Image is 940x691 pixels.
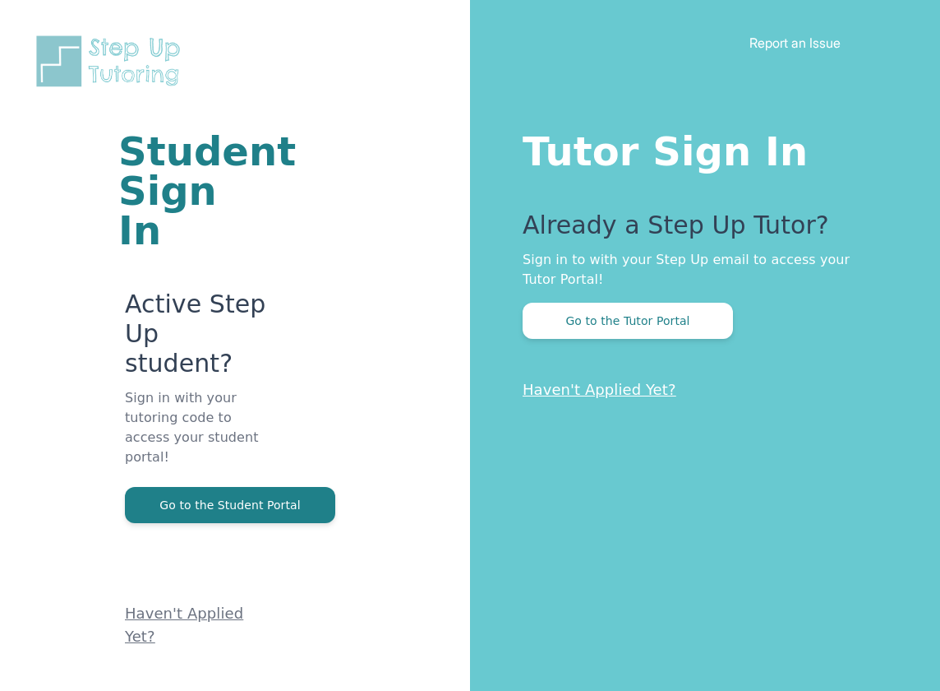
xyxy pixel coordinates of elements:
[118,132,273,250] h1: Student Sign In
[523,303,733,339] button: Go to the Tutor Portal
[125,290,273,388] p: Active Step Up student?
[125,497,335,512] a: Go to the Student Portal
[523,211,874,250] p: Already a Step Up Tutor?
[523,250,874,290] p: Sign in to with your Step Up email to access your Tutor Portal!
[749,35,841,51] a: Report an Issue
[125,487,335,523] button: Go to the Student Portal
[523,125,874,171] h1: Tutor Sign In
[523,313,733,328] a: Go to the Tutor Portal
[125,605,243,645] a: Haven't Applied Yet?
[33,33,191,90] img: Step Up Tutoring horizontal logo
[523,381,676,398] a: Haven't Applied Yet?
[125,388,273,487] p: Sign in with your tutoring code to access your student portal!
